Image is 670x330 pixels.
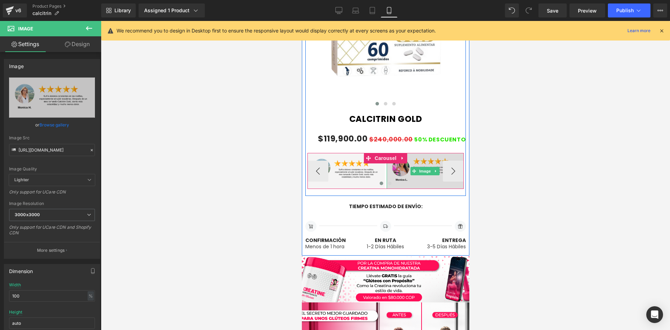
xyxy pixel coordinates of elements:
a: Expand / Collapse [27,112,35,120]
b: En Ruta [73,216,94,223]
div: Only support for UCare CDN [9,189,95,199]
p: 3-5 Días Hábiles [111,222,164,229]
p: More settings [37,247,65,254]
button: Publish [608,3,650,17]
span: Carousel [71,132,96,142]
button: Redo [522,3,536,17]
div: Image Resolution [9,201,95,206]
a: Mobile [381,3,397,17]
div: Assigned 1 Product [144,7,199,14]
span: Image [116,146,131,154]
input: auto [9,317,95,329]
div: v6 [14,6,23,15]
button: Undo [505,3,519,17]
div: or [9,121,95,129]
b: ENTREGA [140,216,164,223]
span: Calcitrin Gold [47,93,120,103]
a: Expand / Collapse [96,132,105,142]
button: More settings [4,242,100,258]
span: Save [547,7,558,14]
span: Library [114,7,131,14]
span: $240,000.00 [67,114,111,123]
div: Width [9,283,21,287]
b: Confirmación [3,216,44,223]
p: We recommend you to design in Desktop first to ensure the responsive layout would display correct... [117,27,436,35]
p: Menos de 1 hora [3,222,57,229]
a: Tablet [364,3,381,17]
button: More [653,3,667,17]
a: Expand / Collapse [131,146,138,154]
b: Lighter [14,177,29,182]
a: Product Pages [32,3,101,9]
b: Tiempo estimado de envío: [47,182,121,189]
input: Link [9,144,95,156]
span: calcitrin [32,10,51,16]
span: $119,900.00 [16,111,66,125]
b: 3000x3000 [15,212,40,217]
p: 1-2 Días Hábiles [57,222,110,229]
div: Image [9,59,24,69]
div: Image Quality [9,167,95,171]
a: Desktop [330,3,347,17]
div: Height [9,310,22,315]
a: Browse gallery [39,119,69,131]
a: Learn more [625,27,653,35]
a: Laptop [347,3,364,17]
div: Only support for UCare CDN and Shopify CDN [9,225,95,240]
a: v6 [3,3,27,17]
span: Preview [578,7,597,14]
div: Open Intercom Messenger [646,306,663,323]
input: auto [9,290,95,302]
span: Publish [616,8,634,13]
div: Image Src [9,135,95,140]
span: Row [16,112,27,120]
div: % [88,291,94,301]
a: Preview [569,3,605,17]
div: Dimension [9,264,33,274]
a: New Library [101,3,136,17]
a: Design [52,36,103,52]
span: Image [18,26,33,31]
